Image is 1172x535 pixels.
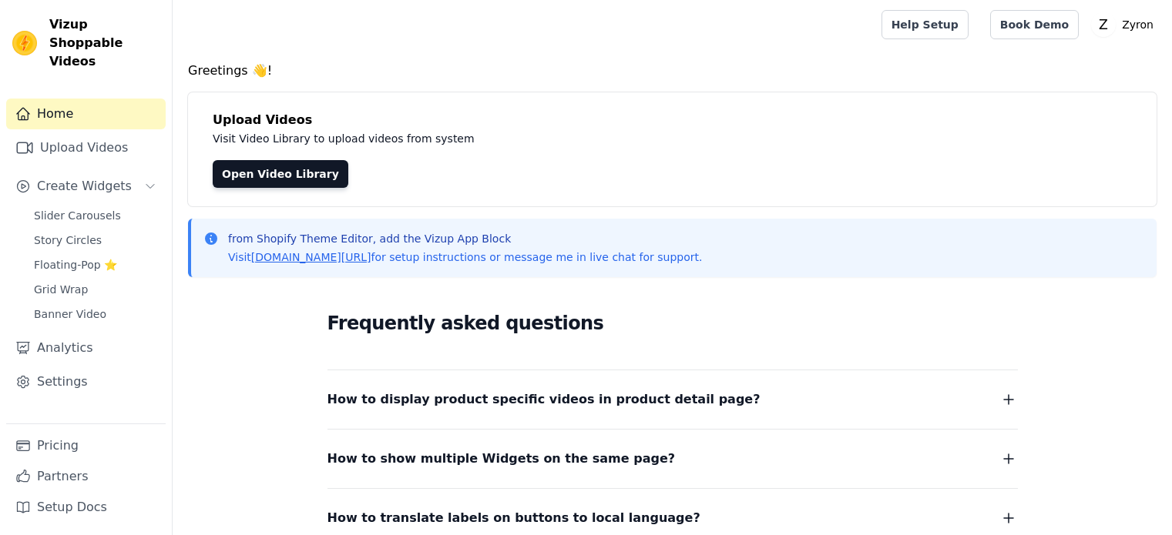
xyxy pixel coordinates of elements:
[1099,17,1108,32] text: Z
[25,279,166,300] a: Grid Wrap
[12,31,37,55] img: Vizup
[25,254,166,276] a: Floating-Pop ⭐
[1091,11,1160,38] button: Z Zyron
[228,231,702,246] p: from Shopify Theme Editor, add the Vizup App Block
[327,389,761,410] span: How to display product specific videos in product detail page?
[34,306,106,322] span: Banner Video
[6,171,166,202] button: Create Widgets
[6,366,166,397] a: Settings
[25,303,166,325] a: Banner Video
[327,308,1018,339] h2: Frequently asked questions
[213,160,348,188] a: Open Video Library
[327,448,1018,470] button: How to show multiple Widgets on the same page?
[327,389,1018,410] button: How to display product specific videos in product detail page?
[990,10,1079,39] a: Book Demo
[6,430,166,461] a: Pricing
[6,333,166,363] a: Analytics
[6,492,166,523] a: Setup Docs
[6,132,166,163] a: Upload Videos
[251,251,371,263] a: [DOMAIN_NAME][URL]
[6,99,166,129] a: Home
[49,15,160,71] span: Vizup Shoppable Videos
[882,10,969,39] a: Help Setup
[25,205,166,226] a: Slider Carousels
[327,448,676,470] span: How to show multiple Widgets on the same page?
[34,257,117,273] span: Floating-Pop ⭐
[25,229,166,251] a: Story Circles
[34,232,102,248] span: Story Circles
[327,507,700,529] span: How to translate labels on buttons to local language?
[327,507,1018,529] button: How to translate labels on buttons to local language?
[34,282,88,297] span: Grid Wrap
[6,461,166,492] a: Partners
[188,62,1157,80] h4: Greetings 👋!
[228,249,702,265] p: Visit for setup instructions or message me in live chat for support.
[34,208,121,223] span: Slider Carousels
[1116,11,1160,38] p: Zyron
[37,177,132,196] span: Create Widgets
[213,129,903,148] p: Visit Video Library to upload videos from system
[213,111,1132,129] h4: Upload Videos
